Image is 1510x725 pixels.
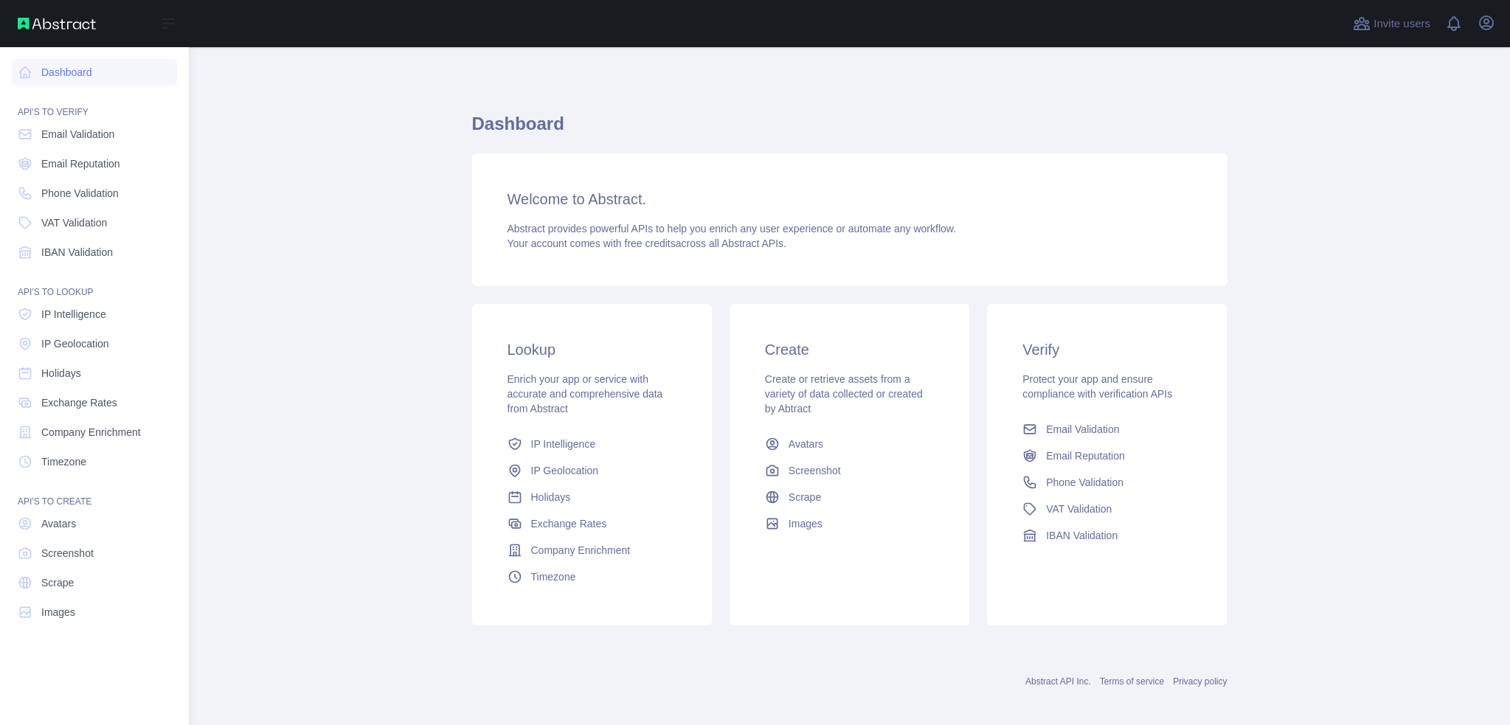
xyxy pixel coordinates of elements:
[41,245,113,260] span: IBAN Validation
[1025,676,1091,687] a: Abstract API Inc.
[18,18,96,30] img: Abstract API
[41,454,86,469] span: Timezone
[12,419,177,445] a: Company Enrichment
[508,339,676,360] h3: Lookup
[12,121,177,148] a: Email Validation
[508,373,663,414] span: Enrich your app or service with accurate and comprehensive data from Abstract
[41,575,74,590] span: Scrape
[531,490,571,504] span: Holidays
[1046,502,1112,516] span: VAT Validation
[41,127,114,142] span: Email Validation
[41,186,119,201] span: Phone Validation
[1017,416,1197,443] a: Email Validation
[12,389,177,416] a: Exchange Rates
[12,180,177,207] a: Phone Validation
[502,457,682,484] a: IP Geolocation
[1100,676,1164,687] a: Terms of service
[502,537,682,563] a: Company Enrichment
[1017,522,1197,549] a: IBAN Validation
[1017,469,1197,496] a: Phone Validation
[1350,12,1433,35] button: Invite users
[789,490,821,504] span: Scrape
[41,336,109,351] span: IP Geolocation
[12,599,177,625] a: Images
[502,563,682,590] a: Timezone
[12,360,177,386] a: Holidays
[625,237,676,249] span: free credits
[531,543,631,558] span: Company Enrichment
[41,425,141,440] span: Company Enrichment
[12,150,177,177] a: Email Reputation
[531,437,596,451] span: IP Intelligence
[41,395,117,410] span: Exchange Rates
[1173,676,1227,687] a: Privacy policy
[789,516,822,531] span: Images
[12,540,177,566] a: Screenshot
[508,223,957,235] span: Abstract provides powerful APIs to help you enrich any user experience or automate any workflow.
[502,484,682,510] a: Holidays
[12,478,177,507] div: API'S TO CREATE
[508,237,786,249] span: Your account comes with across all Abstract APIs.
[12,569,177,596] a: Scrape
[759,484,940,510] a: Scrape
[472,112,1227,148] h1: Dashboard
[759,431,940,457] a: Avatars
[1046,448,1125,463] span: Email Reputation
[41,605,75,620] span: Images
[12,510,177,537] a: Avatars
[41,215,107,230] span: VAT Validation
[41,366,81,381] span: Holidays
[41,516,76,531] span: Avatars
[41,546,94,561] span: Screenshot
[1046,475,1123,490] span: Phone Validation
[1017,496,1197,522] a: VAT Validation
[765,339,934,360] h3: Create
[759,510,940,537] a: Images
[1022,339,1191,360] h3: Verify
[1046,528,1118,543] span: IBAN Validation
[1374,15,1430,32] span: Invite users
[531,516,607,531] span: Exchange Rates
[12,89,177,118] div: API'S TO VERIFY
[12,59,177,86] a: Dashboard
[41,307,106,322] span: IP Intelligence
[502,510,682,537] a: Exchange Rates
[12,209,177,236] a: VAT Validation
[502,431,682,457] a: IP Intelligence
[12,239,177,266] a: IBAN Validation
[1017,443,1197,469] a: Email Reputation
[789,437,823,451] span: Avatars
[1046,422,1119,437] span: Email Validation
[12,268,177,298] div: API'S TO LOOKUP
[12,448,177,475] a: Timezone
[531,569,576,584] span: Timezone
[508,189,1192,209] h3: Welcome to Abstract.
[789,463,841,478] span: Screenshot
[12,330,177,357] a: IP Geolocation
[12,301,177,327] a: IP Intelligence
[531,463,599,478] span: IP Geolocation
[765,373,923,414] span: Create or retrieve assets from a variety of data collected or created by Abtract
[1022,373,1172,400] span: Protect your app and ensure compliance with verification APIs
[759,457,940,484] a: Screenshot
[41,156,120,171] span: Email Reputation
